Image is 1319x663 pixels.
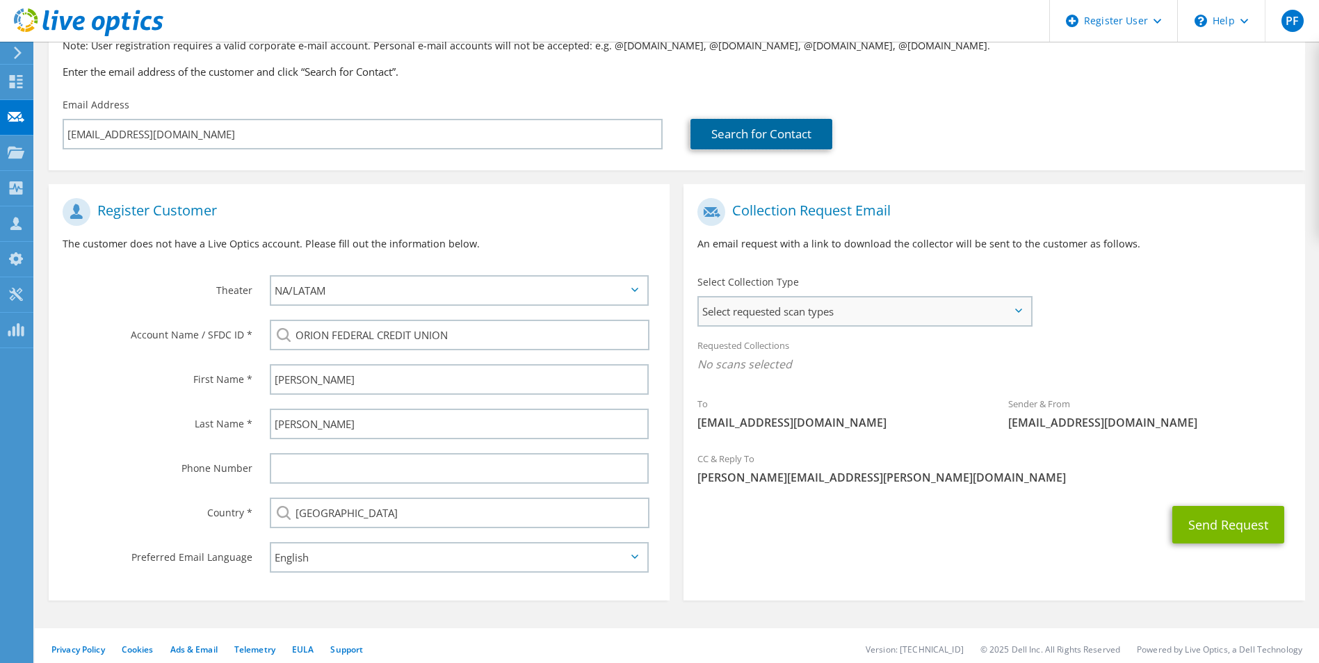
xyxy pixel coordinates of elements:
div: Requested Collections [683,331,1304,382]
a: Support [330,644,363,655]
span: PF [1281,10,1304,32]
label: Last Name * [63,409,252,431]
label: Preferred Email Language [63,542,252,564]
label: Phone Number [63,453,252,475]
h3: Enter the email address of the customer and click “Search for Contact”. [63,64,1291,79]
li: © 2025 Dell Inc. All Rights Reserved [980,644,1120,655]
label: Account Name / SFDC ID * [63,320,252,342]
a: Cookies [122,644,154,655]
p: An email request with a link to download the collector will be sent to the customer as follows. [697,236,1290,252]
span: [PERSON_NAME][EMAIL_ADDRESS][PERSON_NAME][DOMAIN_NAME] [697,470,1290,485]
p: Note: User registration requires a valid corporate e-mail account. Personal e-mail accounts will ... [63,38,1291,54]
h1: Collection Request Email [697,198,1284,226]
a: Privacy Policy [51,644,105,655]
li: Powered by Live Optics, a Dell Technology [1137,644,1302,655]
span: Select requested scan types [699,297,1030,325]
a: EULA [292,644,314,655]
div: Sender & From [994,389,1305,437]
p: The customer does not have a Live Optics account. Please fill out the information below. [63,236,656,252]
svg: \n [1195,15,1207,27]
a: Telemetry [234,644,275,655]
span: No scans selected [697,357,1290,372]
label: Email Address [63,98,129,112]
label: Select Collection Type [697,275,799,289]
a: Search for Contact [690,119,832,149]
li: Version: [TECHNICAL_ID] [866,644,964,655]
button: Send Request [1172,506,1284,543]
span: [EMAIL_ADDRESS][DOMAIN_NAME] [1008,415,1291,430]
label: Theater [63,275,252,297]
label: First Name * [63,364,252,386]
div: To [683,389,994,437]
a: Ads & Email [170,644,218,655]
label: Country * [63,498,252,520]
h1: Register Customer [63,198,649,226]
div: CC & Reply To [683,444,1304,492]
span: [EMAIL_ADDRESS][DOMAIN_NAME] [697,415,980,430]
